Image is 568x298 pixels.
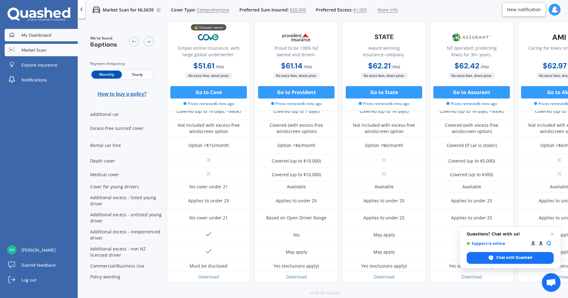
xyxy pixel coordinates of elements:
div: Applies to under 25 [188,198,229,204]
div: Proud to be 100% NZ owned and driven. [260,45,333,60]
a: My Dashboard [5,29,78,41]
img: car.f15378c7a67c060ca3f3.svg [93,6,100,14]
span: Log out [21,277,36,283]
a: Download [374,274,395,280]
span: -End of results- [309,290,341,296]
b: $51.61 [193,61,215,71]
div: Available [375,184,394,190]
div: Covered (up to $10,000) [272,158,321,164]
a: Market Scan [5,44,78,56]
div: Applies to under 25 [363,215,404,221]
div: Applies to under 25 [363,198,404,204]
span: We've found [90,35,117,41]
div: Additional excess - unlisted young driver [83,209,167,227]
a: Download [198,274,219,280]
span: More info [378,7,398,13]
b: $62.97 [543,61,567,71]
div: Yes (exclusions apply) [361,263,407,269]
div: No [293,232,299,238]
span: / mo [216,64,224,70]
span: Preferred Excess: [316,7,353,13]
div: Available [287,184,306,190]
img: Cove.webp [188,30,229,45]
div: May apply [373,232,395,238]
div: Additional excess - inexperienced driver [83,227,167,244]
a: [PERSON_NAME] [5,244,78,256]
a: Download [286,274,307,280]
img: State-text-1.webp [363,30,404,44]
a: Submit feedback [5,259,78,271]
div: Not included with excess-free windscreen option [347,122,421,135]
span: Prices retrieved 6 mins ago [271,101,322,107]
span: No extra fees, direct price. [273,73,320,79]
div: Yes (exclusions apply) [449,263,494,269]
b: $61.14 [281,61,302,71]
div: Covered (if car is stolen) [447,142,497,149]
span: Market Scan [21,47,46,53]
div: Additional excess - non NZ licensed driver [83,244,167,261]
div: Cover for young drivers [83,181,167,192]
button: Go to Provident [258,86,335,99]
div: Covered (up to $10,000) [272,172,321,178]
div: Option <$6/month [365,142,403,149]
div: Covered (with excess-free windscreen option) [434,122,509,135]
div: Covered (up to 7 days) [273,108,320,114]
div: Applies to under 25 [451,198,492,204]
span: Prices retrieved 6 mins ago [183,101,234,107]
span: $1,000 [353,7,367,13]
div: Simple online insurance, with large global underwriter. [172,45,245,60]
span: Explore insurance [21,62,57,68]
span: [PERSON_NAME] [21,247,55,253]
span: No extra fees, direct price. [448,73,495,79]
div: Covered (up to $5,000) [448,158,495,164]
div: Applies to under 25 [276,198,317,204]
span: Submit feedback [21,262,56,268]
img: Provident.png [276,30,317,45]
span: Cover Type: [171,7,196,13]
span: / mo [481,64,489,70]
div: Covered (up to 14 days, <$50K) [440,108,504,114]
div: Applies to under 25 [451,215,492,221]
span: Monthly [91,71,122,79]
span: Chat with Quashed [496,255,532,260]
div: Not included with excess-free windscreen option [171,122,246,135]
div: Based on Open Driver Range [266,215,326,221]
span: $20,000 [290,7,306,13]
div: May apply [373,249,395,255]
div: Medical cover [83,168,167,181]
b: $62.42 [455,61,479,71]
span: How to buy a policy? [98,91,146,97]
span: Prices retrieved 6 mins ago [359,101,409,107]
div: Payment frequency [90,61,154,67]
span: Close chat [548,230,556,238]
div: Chat with Quashed [467,252,554,264]
span: My Dashboard [21,32,51,38]
p: Market Scan for NLS639 [103,7,154,13]
div: Covered (up to 14 days, <$80K) [177,108,241,114]
img: Assurant.png [451,30,492,45]
div: May apply [286,249,307,255]
div: 💰 Cheapest option [191,24,226,30]
span: Comprehensive [197,7,229,13]
span: Notifications [21,77,47,83]
div: Covered (up to 14 days) [360,108,409,114]
a: Notifications [5,74,78,86]
a: Explore insurance [5,59,78,71]
div: Yes (exclusions apply) [274,263,319,269]
div: Commercial/Business Use [83,261,167,272]
div: Death cover [83,154,167,168]
button: Go to Assurant [433,86,510,99]
b: $62.21 [368,61,391,71]
div: Excess-free sunroof cover [83,120,167,137]
div: Must be disclosed [190,263,228,269]
div: Automatic cover for replacement / additional car [83,103,167,120]
span: Preferred Sum Insured: [239,7,289,13]
button: Go to Cove [170,86,247,99]
span: / mo [392,64,400,70]
div: Policy wording [83,272,167,282]
div: Covered (with excess-free windscreen option) [259,122,334,135]
span: No extra fees, direct price. [185,73,232,79]
span: / mo [304,64,312,70]
a: Log out [5,274,78,286]
a: Download [461,274,482,280]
